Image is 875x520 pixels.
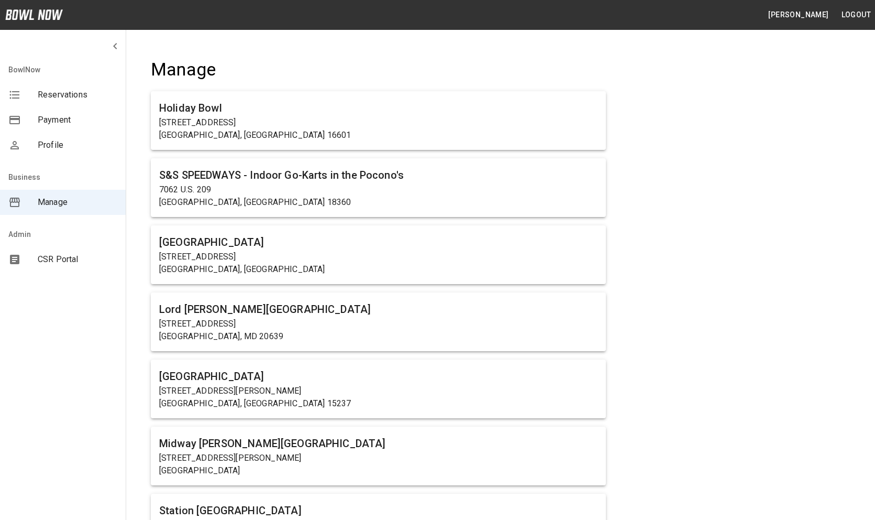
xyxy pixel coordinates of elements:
p: 7062 U.S. 209 [159,183,597,196]
button: Logout [837,5,875,25]
p: [STREET_ADDRESS] [159,251,597,263]
span: CSR Portal [38,253,117,266]
span: Reservations [38,89,117,101]
img: logo [5,9,63,20]
p: [GEOGRAPHIC_DATA], MD 20639 [159,330,597,343]
span: Payment [38,114,117,126]
h6: Holiday Bowl [159,100,597,116]
p: [STREET_ADDRESS][PERSON_NAME] [159,452,597,464]
span: Manage [38,196,117,209]
p: [GEOGRAPHIC_DATA], [GEOGRAPHIC_DATA] 18360 [159,196,597,209]
p: [GEOGRAPHIC_DATA], [GEOGRAPHIC_DATA] 15237 [159,397,597,410]
h6: S&S SPEEDWAYS - Indoor Go-Karts in the Pocono's [159,167,597,183]
p: [GEOGRAPHIC_DATA] [159,464,597,477]
h6: Midway [PERSON_NAME][GEOGRAPHIC_DATA] [159,435,597,452]
p: [STREET_ADDRESS][PERSON_NAME] [159,385,597,397]
p: [GEOGRAPHIC_DATA], [GEOGRAPHIC_DATA] 16601 [159,129,597,142]
h4: Manage [151,59,606,81]
h6: Station [GEOGRAPHIC_DATA] [159,502,597,519]
span: Profile [38,139,117,151]
h6: [GEOGRAPHIC_DATA] [159,368,597,385]
p: [STREET_ADDRESS] [159,116,597,129]
h6: Lord [PERSON_NAME][GEOGRAPHIC_DATA] [159,301,597,318]
p: [GEOGRAPHIC_DATA], [GEOGRAPHIC_DATA] [159,263,597,276]
p: [STREET_ADDRESS] [159,318,597,330]
h6: [GEOGRAPHIC_DATA] [159,234,597,251]
button: [PERSON_NAME] [764,5,833,25]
